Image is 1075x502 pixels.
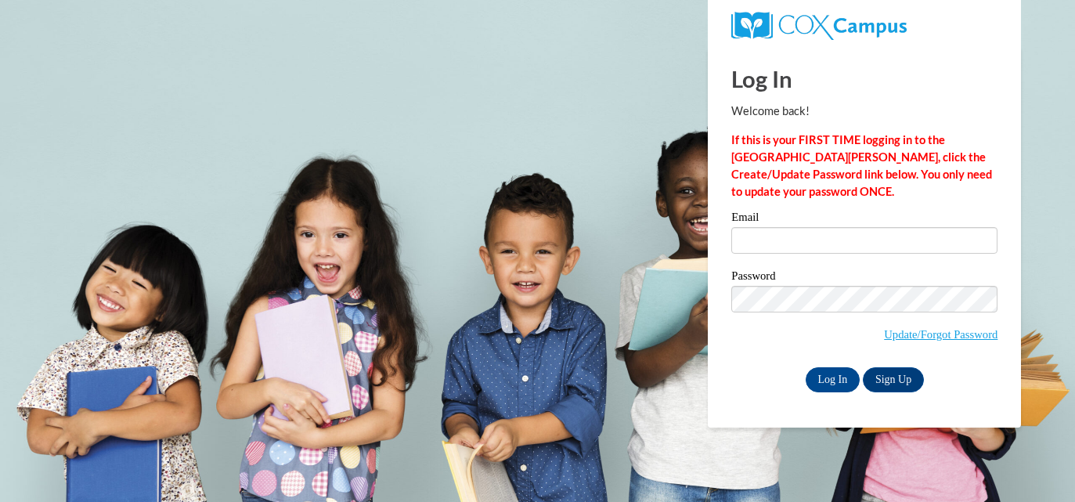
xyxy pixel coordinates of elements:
[863,367,924,392] a: Sign Up
[731,18,906,31] a: COX Campus
[731,211,997,227] label: Email
[731,12,906,40] img: COX Campus
[731,270,997,286] label: Password
[806,367,860,392] input: Log In
[731,133,992,198] strong: If this is your FIRST TIME logging in to the [GEOGRAPHIC_DATA][PERSON_NAME], click the Create/Upd...
[731,63,997,95] h1: Log In
[884,328,997,341] a: Update/Forgot Password
[731,103,997,120] p: Welcome back!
